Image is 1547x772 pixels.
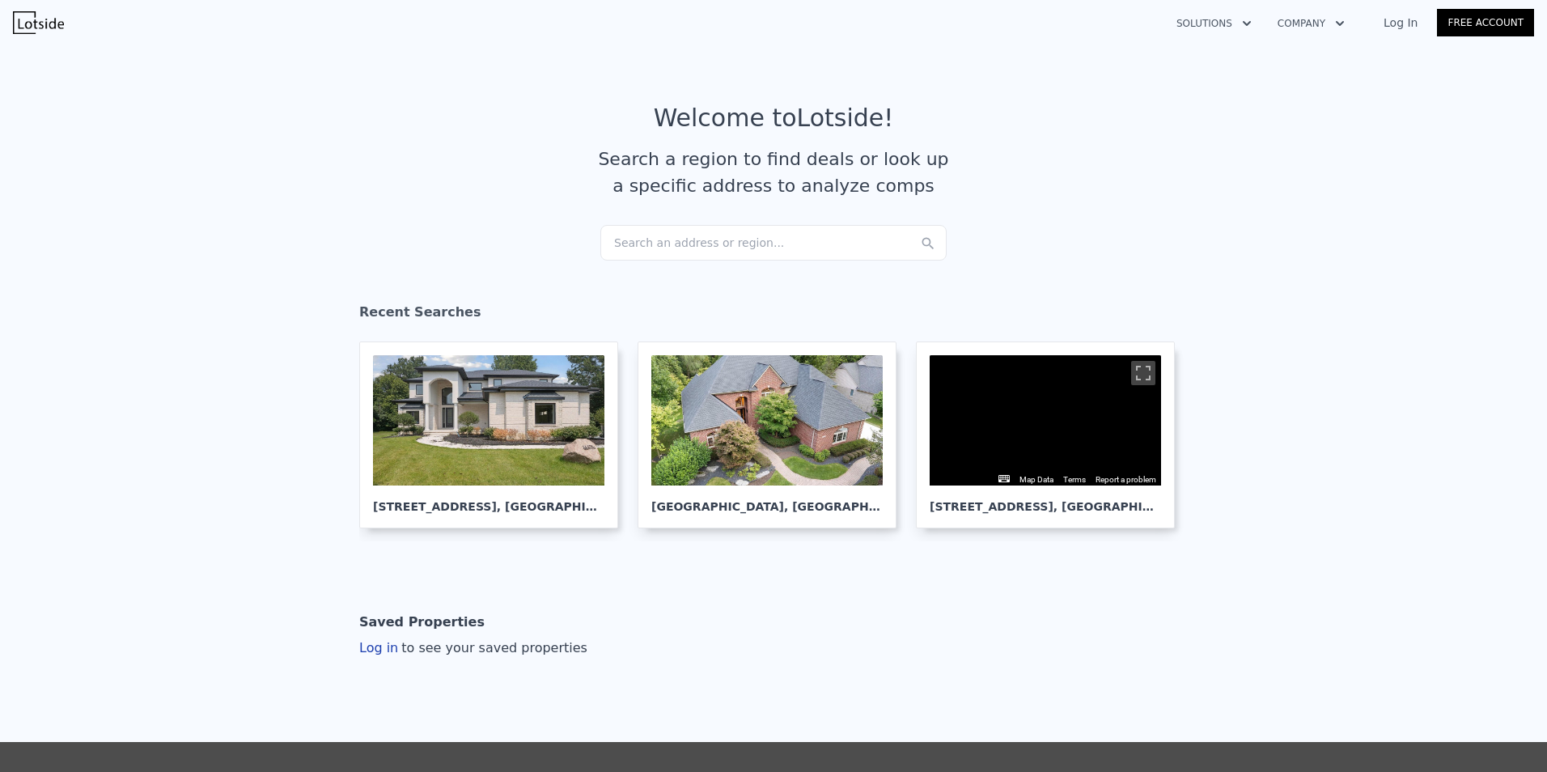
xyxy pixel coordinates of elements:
[1096,475,1156,484] a: Report problems with Street View imagery to Google
[398,640,587,655] span: to see your saved properties
[1364,15,1437,31] a: Log In
[930,486,1161,515] div: [STREET_ADDRESS] , [GEOGRAPHIC_DATA]
[934,464,987,486] a: Open this area in Google Maps (opens a new window)
[651,486,883,515] div: [GEOGRAPHIC_DATA] , [GEOGRAPHIC_DATA]
[373,486,604,515] div: [STREET_ADDRESS] , [GEOGRAPHIC_DATA]
[930,355,1161,486] div: Main Display
[998,475,1010,482] button: Keyboard shortcuts
[359,606,485,638] div: Saved Properties
[916,341,1188,528] a: Map [STREET_ADDRESS], [GEOGRAPHIC_DATA]
[600,225,947,261] div: Search an address or region...
[1163,9,1265,38] button: Solutions
[930,355,1161,486] div: Map
[1063,475,1086,484] a: Terms (opens in new tab)
[359,341,631,528] a: [STREET_ADDRESS], [GEOGRAPHIC_DATA]
[638,341,909,528] a: [GEOGRAPHIC_DATA], [GEOGRAPHIC_DATA]
[1131,361,1155,385] button: Toggle fullscreen view
[359,290,1188,341] div: Recent Searches
[13,11,64,34] img: Lotside
[359,638,587,658] div: Log in
[934,464,987,486] img: Google
[1265,9,1358,38] button: Company
[592,146,955,199] div: Search a region to find deals or look up a specific address to analyze comps
[1437,9,1534,36] a: Free Account
[1019,474,1053,486] button: Map Data
[654,104,894,133] div: Welcome to Lotside !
